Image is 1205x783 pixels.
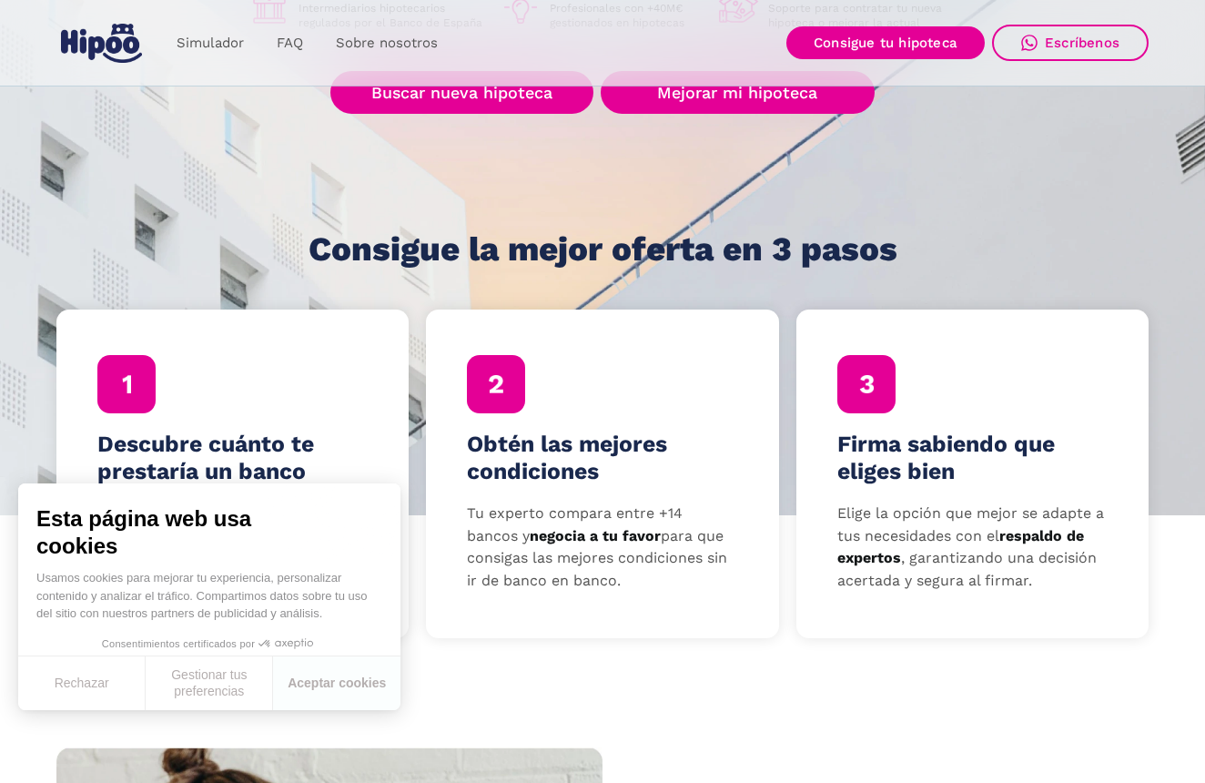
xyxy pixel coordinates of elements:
p: Tu experto compara entre +14 bancos y para que consigas las mejores condiciones sin ir de banco e... [467,503,738,593]
h4: Firma sabiendo que eliges bien [837,431,1109,485]
a: Mejorar mi hipoteca [601,71,875,114]
a: Sobre nosotros [319,25,454,61]
a: FAQ [260,25,319,61]
a: Simulador [160,25,260,61]
a: Escríbenos [992,25,1149,61]
h1: Consigue la mejor oferta en 3 pasos [309,231,897,268]
h4: Descubre cuánto te prestaría un banco [97,431,369,485]
strong: negocia a tu favor [530,527,661,544]
a: home [56,16,146,70]
div: Escríbenos [1045,35,1119,51]
p: Elige la opción que mejor se adapte a tus necesidades con el , garantizando una decisión acertada... [837,503,1109,593]
a: Buscar nueva hipoteca [330,71,593,114]
a: Consigue tu hipoteca [786,26,985,59]
h4: Obtén las mejores condiciones [467,431,738,485]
